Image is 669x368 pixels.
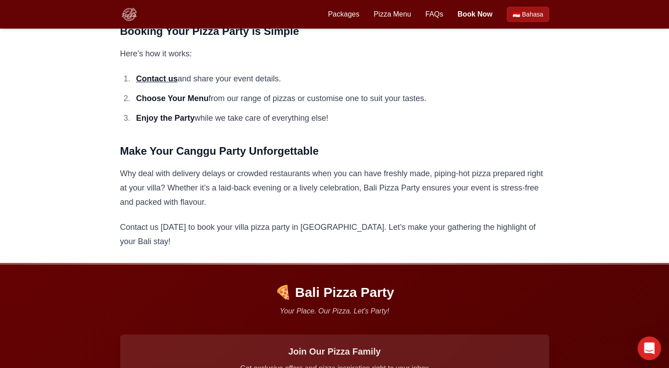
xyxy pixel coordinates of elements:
li: and share your event details. [133,72,549,86]
a: Pizza Menu [374,9,411,20]
h3: Join Our Pizza Family [131,345,539,358]
p: 🍕 Bali Pizza Party [120,284,549,300]
h3: Make Your Canggu Party Unforgettable [120,143,549,159]
strong: Enjoy the Party [136,114,194,123]
p: Your Place. Our Pizza. Let's Party! [120,306,549,317]
strong: Choose Your Menu [136,94,208,103]
a: Packages [328,9,359,20]
a: Contact us [136,74,177,83]
p: Why deal with delivery delays or crowded restaurants when you can have freshly made, piping-hot p... [120,166,549,209]
div: Open Intercom Messenger [638,337,661,360]
h3: Booking Your Pizza Party is Simple [120,23,549,39]
p: Here’s how it works: [120,47,549,61]
span: Bahasa [522,10,543,19]
a: Beralih ke Bahasa Indonesia [507,7,549,22]
a: Book Now [458,9,492,20]
a: FAQs [425,9,443,20]
li: while we take care of everything else! [133,111,549,125]
img: Bali Pizza Party Logo [120,5,138,23]
p: Contact us [DATE] to book your villa pizza party in [GEOGRAPHIC_DATA]. Let’s make your gathering ... [120,220,549,249]
li: from our range of pizzas or customise one to suit your tastes. [133,91,549,106]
